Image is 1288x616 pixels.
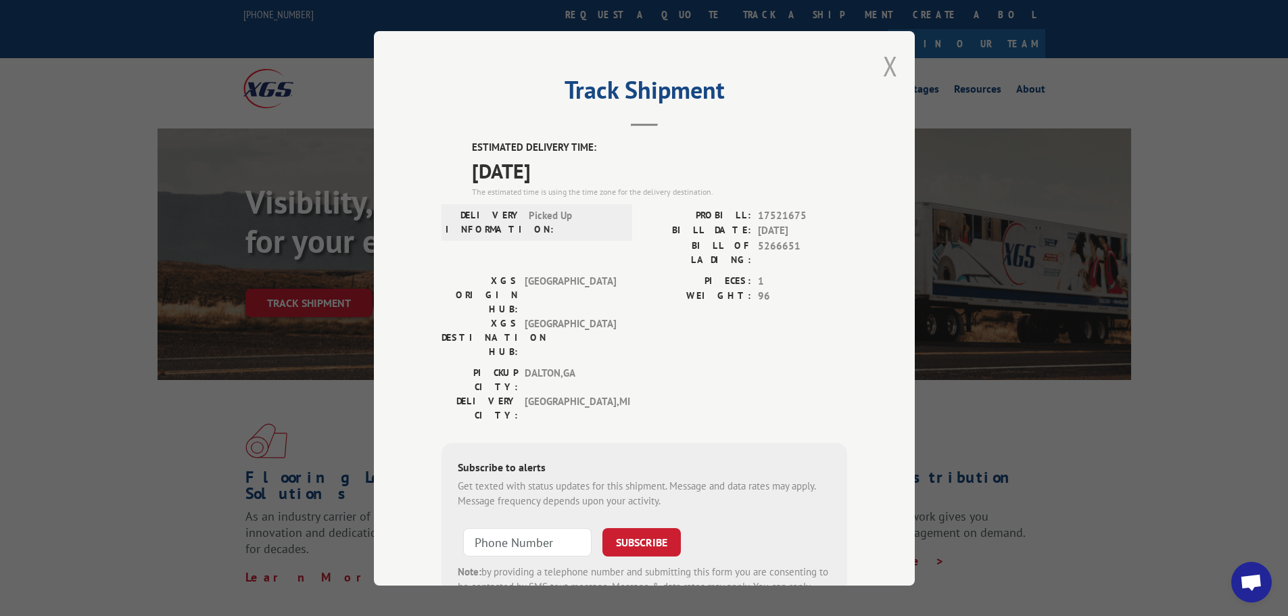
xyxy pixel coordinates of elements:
[525,273,616,316] span: [GEOGRAPHIC_DATA]
[758,223,847,239] span: [DATE]
[442,394,518,422] label: DELIVERY CITY:
[644,238,751,266] label: BILL OF LADING:
[758,238,847,266] span: 5266651
[458,565,481,577] strong: Note:
[458,478,831,508] div: Get texted with status updates for this shipment. Message and data rates may apply. Message frequ...
[458,564,831,610] div: by providing a telephone number and submitting this form you are consenting to be contacted by SM...
[463,527,592,556] input: Phone Number
[442,365,518,394] label: PICKUP CITY:
[883,48,898,84] button: Close modal
[525,365,616,394] span: DALTON , GA
[442,273,518,316] label: XGS ORIGIN HUB:
[442,316,518,358] label: XGS DESTINATION HUB:
[458,458,831,478] div: Subscribe to alerts
[644,289,751,304] label: WEIGHT:
[1231,562,1272,602] div: Open chat
[442,80,847,106] h2: Track Shipment
[644,223,751,239] label: BILL DATE:
[472,185,847,197] div: The estimated time is using the time zone for the delivery destination.
[529,208,620,236] span: Picked Up
[758,289,847,304] span: 96
[446,208,522,236] label: DELIVERY INFORMATION:
[644,208,751,223] label: PROBILL:
[472,140,847,156] label: ESTIMATED DELIVERY TIME:
[758,273,847,289] span: 1
[525,316,616,358] span: [GEOGRAPHIC_DATA]
[472,155,847,185] span: [DATE]
[525,394,616,422] span: [GEOGRAPHIC_DATA] , MI
[758,208,847,223] span: 17521675
[644,273,751,289] label: PIECES:
[602,527,681,556] button: SUBSCRIBE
